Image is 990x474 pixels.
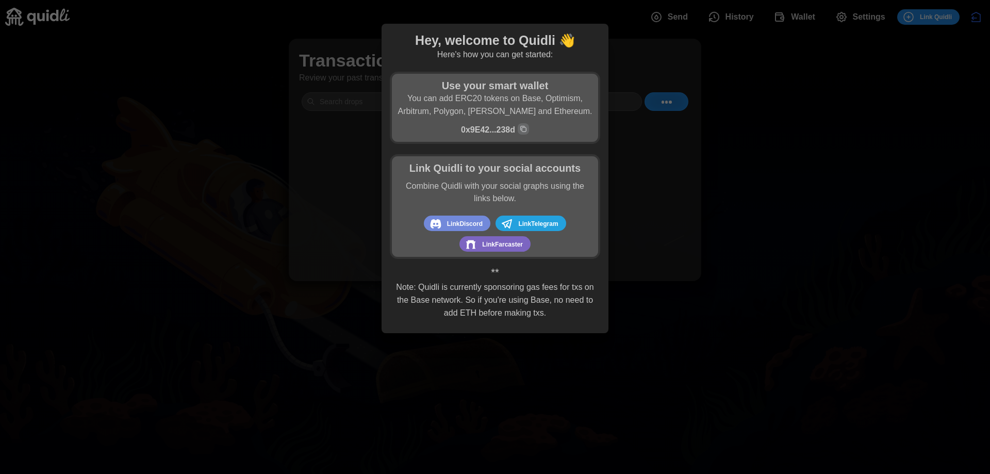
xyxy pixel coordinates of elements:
[518,217,558,231] span: Link Telegram
[397,92,593,118] p: You can add ERC20 tokens on Base, Optimism, Arbitrum, Polygon, [PERSON_NAME] and Ethereum.
[518,123,529,135] button: Copy wallet address
[482,238,523,251] span: Link Farcaster
[496,216,566,231] button: Link Telegram account
[461,123,529,137] p: 0x9E42...238d
[437,48,553,61] p: Here's how you can get started:
[415,32,575,49] h1: Hey, welcome to Quidli 👋
[409,161,581,175] h1: Link Quidli to your social accounts
[442,79,549,92] h1: Use your smart wallet
[447,217,483,231] span: Link Discord
[424,216,490,231] button: Link Discord account
[397,180,593,206] p: Combine Quidli with your social graphs using the links below.
[459,236,531,252] button: Link Farcaster account
[395,281,595,319] p: Note: Quidli is currently sponsoring gas fees for txs on the Base network. So if you're using Bas...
